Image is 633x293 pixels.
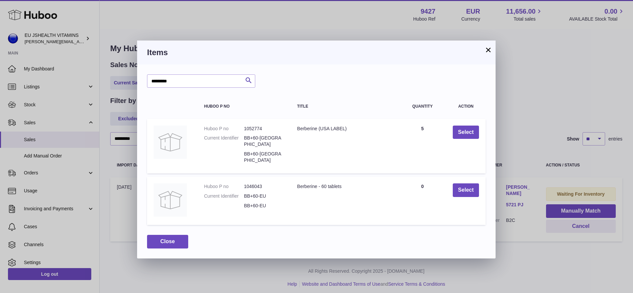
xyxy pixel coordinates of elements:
td: 5 [399,119,446,173]
dd: 1046043 [244,183,284,190]
dd: BB+60-EU [244,203,284,209]
th: Title [290,98,399,115]
button: Select [453,126,479,139]
dt: Current Identifier [204,193,244,199]
dd: 1052774 [244,126,284,132]
img: Berberine (USA LABEL) [154,126,187,159]
button: Select [453,183,479,197]
dt: Huboo P no [204,183,244,190]
div: Berberine (USA LABEL) [297,126,392,132]
dt: Current Identifier [204,135,244,147]
dd: BB+60-[GEOGRAPHIC_DATA] [244,135,284,147]
span: Close [160,239,175,244]
dd: BB+60-EU [244,193,284,199]
dt: Huboo P no [204,126,244,132]
button: Close [147,235,188,248]
img: Berberine - 60 tablets [154,183,187,217]
th: Action [446,98,486,115]
h3: Items [147,47,486,58]
div: Berberine - 60 tablets [297,183,392,190]
th: Huboo P no [198,98,290,115]
dd: BB+60-[GEOGRAPHIC_DATA] [244,151,284,163]
td: 0 [399,177,446,225]
button: × [484,46,492,54]
th: Quantity [399,98,446,115]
